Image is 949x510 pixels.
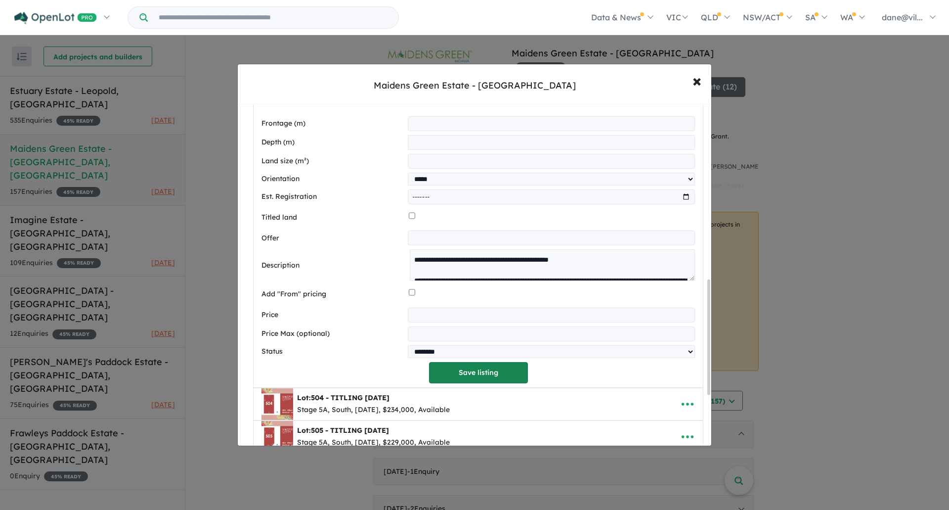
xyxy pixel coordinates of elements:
[429,362,528,383] button: Save listing
[261,388,293,420] img: Maidens%20Green%20Estate%20-%20Moama%20-%20Lot%20504%20-%20TITLING%20JANUARY%202026___1754964410.jpg
[261,260,406,272] label: Description
[261,328,404,340] label: Price Max (optional)
[297,437,450,449] div: Stage 5A, South, [DATE], $229,000, Available
[692,70,701,91] span: ×
[261,173,404,185] label: Orientation
[297,404,450,416] div: Stage 5A, South, [DATE], $234,000, Available
[261,288,405,300] label: Add "From" pricing
[261,155,404,167] label: Land size (m²)
[261,346,404,358] label: Status
[311,393,389,402] span: 504 - TITLING [DATE]
[150,7,396,28] input: Try estate name, suburb, builder or developer
[297,393,389,402] b: Lot:
[261,212,405,224] label: Titled land
[261,232,404,244] label: Offer
[261,421,293,453] img: Maidens%20Green%20Estate%20-%20Moama%20-%20Lot%20505%20-%20TITLING%20JANUARY%202026___1754964444.jpg
[261,191,404,203] label: Est. Registration
[14,12,97,24] img: Openlot PRO Logo White
[311,426,389,435] span: 505 - TITLING [DATE]
[374,79,576,92] div: Maidens Green Estate - [GEOGRAPHIC_DATA]
[261,137,404,148] label: Depth (m)
[882,12,923,22] span: dane@vil...
[261,118,404,130] label: Frontage (m)
[261,309,404,321] label: Price
[297,426,389,435] b: Lot:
